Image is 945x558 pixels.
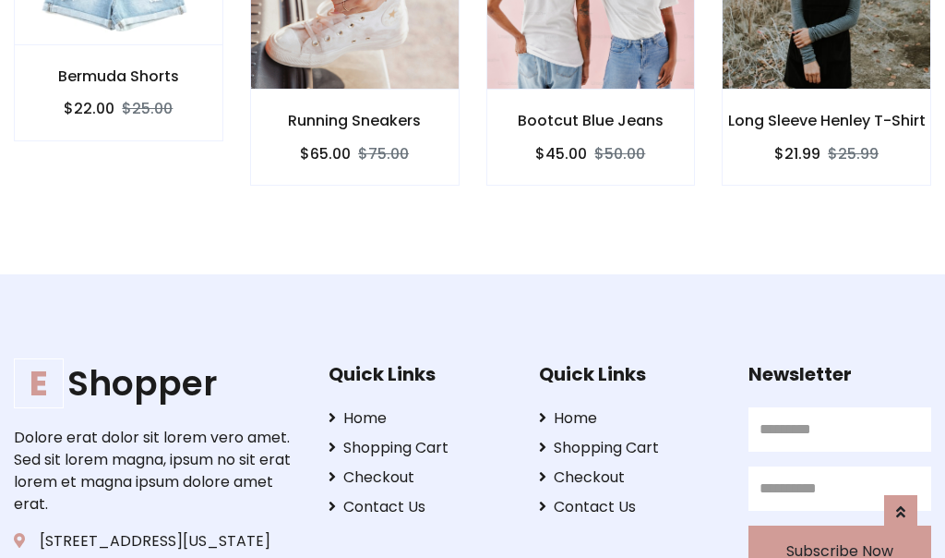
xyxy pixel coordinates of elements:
a: Checkout [539,467,722,489]
h5: Newsletter [748,363,931,385]
del: $25.99 [828,143,879,164]
a: Contact Us [329,496,511,518]
h6: $65.00 [300,145,351,163]
h1: Shopper [14,363,300,405]
a: Shopping Cart [329,437,511,459]
a: Checkout [329,467,511,489]
h6: Bermuda Shorts [15,67,222,85]
span: E [14,358,64,408]
p: [STREET_ADDRESS][US_STATE] [14,530,300,552]
h5: Quick Links [539,363,722,385]
a: Home [539,407,722,430]
a: Shopping Cart [539,437,722,459]
del: $50.00 [594,143,645,164]
h6: Bootcut Blue Jeans [487,112,695,129]
a: Home [329,407,511,430]
del: $75.00 [358,143,409,164]
h6: $21.99 [774,145,820,163]
del: $25.00 [122,98,173,119]
h5: Quick Links [329,363,511,385]
p: Dolore erat dolor sit lorem vero amet. Sed sit lorem magna, ipsum no sit erat lorem et magna ipsu... [14,427,300,516]
h6: Running Sneakers [251,112,459,129]
h6: $45.00 [535,145,587,163]
a: EShopper [14,363,300,405]
h6: $22.00 [64,100,114,117]
a: Contact Us [539,496,722,518]
h6: Long Sleeve Henley T-Shirt [723,112,930,129]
